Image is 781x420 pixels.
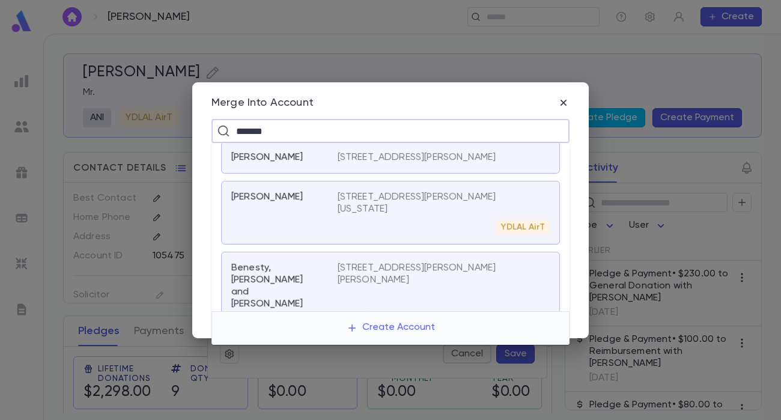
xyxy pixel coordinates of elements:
span: YDLAL AirT [496,222,550,232]
button: Create Account [337,317,445,339]
div: Merge Into Account [211,97,314,110]
p: [PERSON_NAME] [231,151,303,163]
p: [STREET_ADDRESS][PERSON_NAME][PERSON_NAME] [338,262,535,286]
p: [STREET_ADDRESS][PERSON_NAME] [338,151,496,163]
p: [STREET_ADDRESS][PERSON_NAME][US_STATE] [338,191,535,215]
p: [PERSON_NAME] [231,191,303,203]
p: Benesty, [PERSON_NAME] and [PERSON_NAME] [231,262,323,310]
